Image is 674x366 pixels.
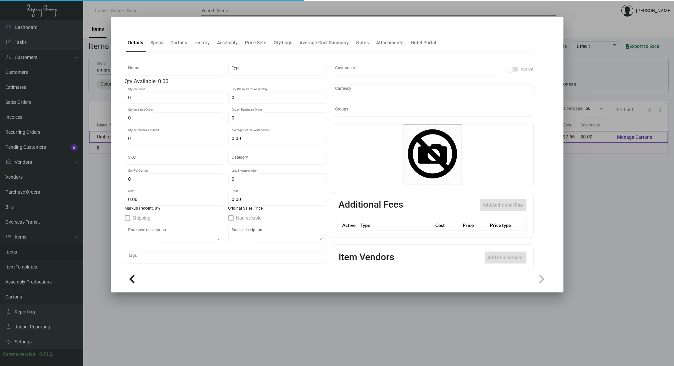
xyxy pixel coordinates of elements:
th: Price [461,219,488,231]
span: Add Additional Fee [483,202,523,208]
span: Non-sellable [236,214,262,222]
span: Active [521,65,534,73]
div: Specs [151,39,163,46]
button: Add Additional Fee [480,199,527,211]
h2: Item Vendors [339,252,394,264]
button: Add item Vendor [485,252,527,264]
span: Add item Vendor [488,255,523,260]
th: Price type [488,219,518,231]
div: History [195,39,210,46]
th: Active [339,219,359,231]
div: Notes [356,39,369,46]
div: Attachments [376,39,404,46]
input: Add new.. [335,108,530,113]
div: Average Cost Summary [300,39,349,46]
div: Cartons [171,39,187,46]
h2: Additional Fees [339,199,403,211]
span: Shipping [133,214,151,222]
div: Details [128,39,143,46]
th: Type [359,219,434,231]
input: Add new.. [335,67,497,73]
div: Current version: [3,351,37,358]
div: 0.51.2 [39,351,53,358]
div: Assembly [217,39,238,46]
div: Qty Available: 0.00 [125,78,327,86]
div: Price Sets [245,39,267,46]
div: Hotel Portal [411,39,437,46]
div: Qty Logs [274,39,293,46]
th: Cost [434,219,461,231]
